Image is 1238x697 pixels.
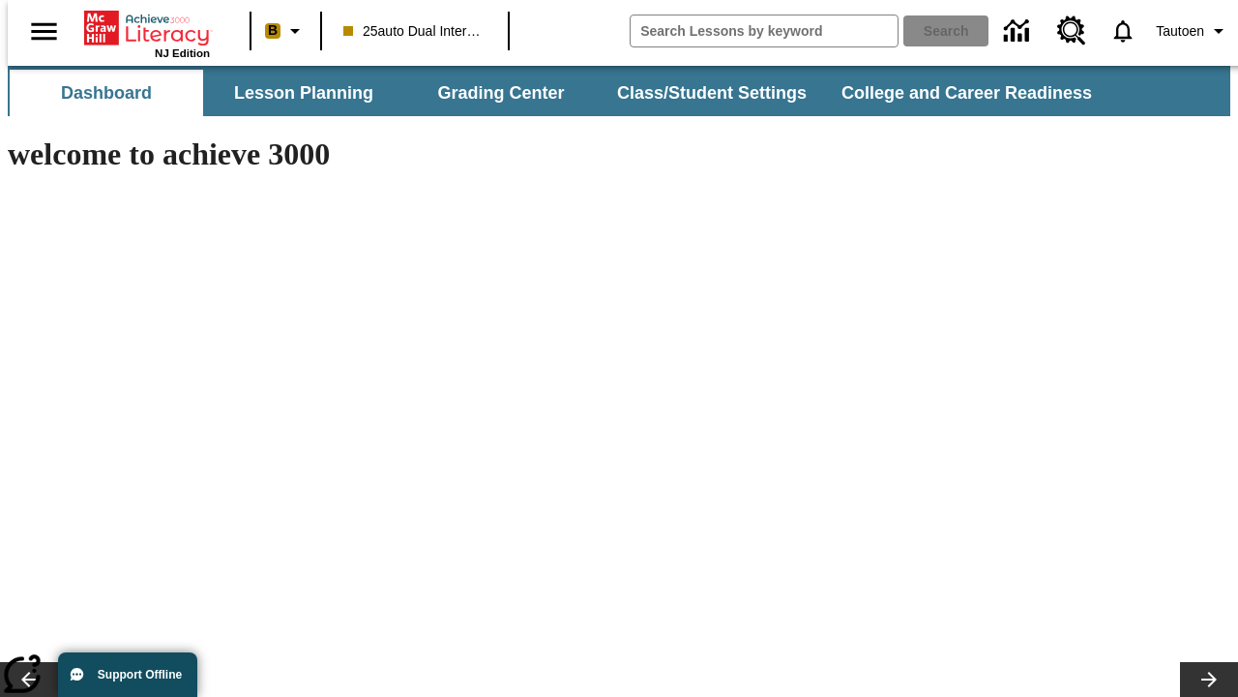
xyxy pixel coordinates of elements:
button: Boost Class color is peach. Change class color [257,14,314,48]
a: Home [84,9,210,47]
button: College and Career Readiness [826,70,1107,116]
a: Resource Center, Will open in new tab [1046,5,1098,57]
span: NJ Edition [155,47,210,59]
button: Grading Center [404,70,598,116]
button: Profile/Settings [1148,14,1238,48]
input: search field [631,15,898,46]
a: Data Center [992,5,1046,58]
div: Home [84,7,210,59]
button: Dashboard [10,70,203,116]
a: Notifications [1098,6,1148,56]
div: SubNavbar [8,66,1230,116]
span: Tautoen [1156,21,1204,42]
div: SubNavbar [8,70,1109,116]
h1: welcome to achieve 3000 [8,136,843,172]
span: B [268,18,278,43]
button: Open side menu [15,3,73,60]
body: Maximum 600 characters [8,15,282,33]
button: Lesson Planning [207,70,400,116]
span: 25auto Dual International [343,21,486,42]
button: Support Offline [58,652,197,697]
button: Class/Student Settings [602,70,822,116]
button: Lesson carousel, Next [1180,662,1238,697]
span: Support Offline [98,668,182,682]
